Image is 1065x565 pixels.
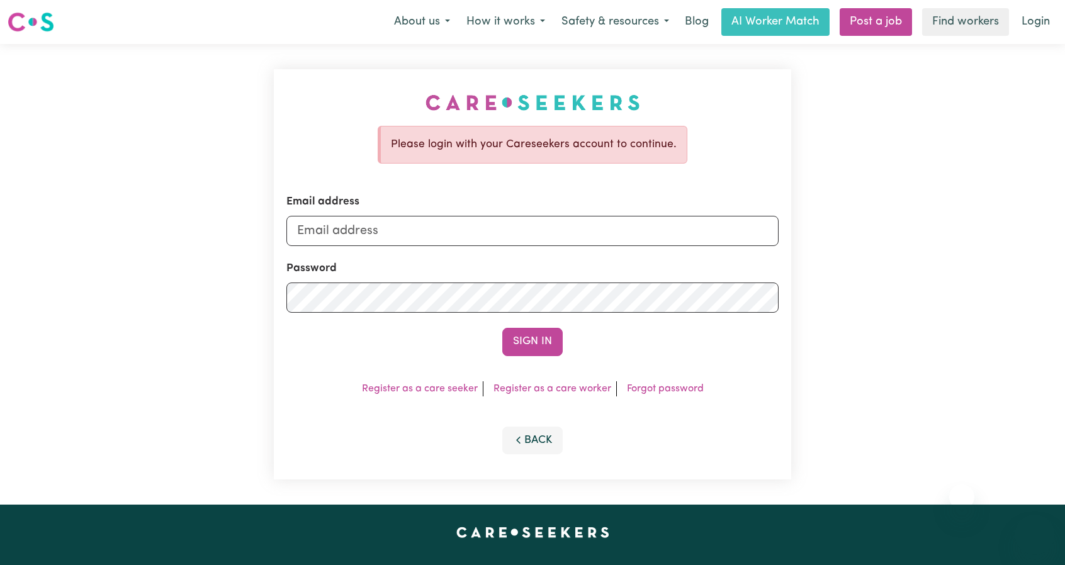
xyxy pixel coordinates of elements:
a: Careseekers home page [456,527,609,537]
label: Email address [286,194,359,210]
iframe: Button to launch messaging window [1015,515,1055,555]
a: Forgot password [627,384,704,394]
a: Post a job [840,8,912,36]
a: Register as a care worker [493,384,611,394]
button: Sign In [502,328,563,355]
a: Blog [677,8,716,36]
a: Find workers [922,8,1009,36]
a: AI Worker Match [721,8,830,36]
button: About us [386,9,458,35]
p: Please login with your Careseekers account to continue. [391,137,677,153]
input: Email address [286,216,779,246]
a: Careseekers logo [8,8,54,36]
label: Password [286,261,337,277]
a: Login [1014,8,1057,36]
button: Back [502,427,563,454]
button: How it works [458,9,553,35]
a: Register as a care seeker [362,384,478,394]
iframe: Close message [949,484,974,510]
button: Safety & resources [553,9,677,35]
img: Careseekers logo [8,11,54,33]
